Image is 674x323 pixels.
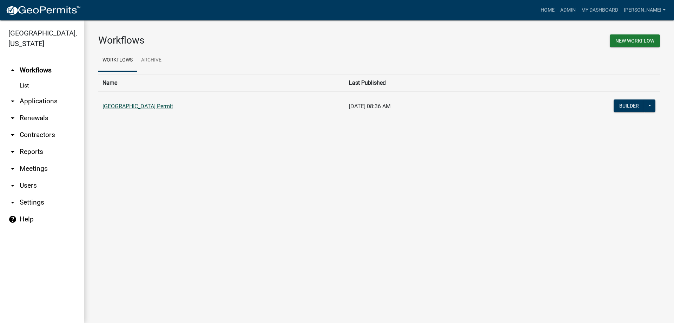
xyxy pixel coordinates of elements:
[610,34,660,47] button: New Workflow
[8,131,17,139] i: arrow_drop_down
[8,164,17,173] i: arrow_drop_down
[614,99,645,112] button: Builder
[8,66,17,75] i: arrow_drop_up
[8,148,17,156] i: arrow_drop_down
[349,103,391,110] span: [DATE] 08:36 AM
[8,198,17,207] i: arrow_drop_down
[579,4,621,17] a: My Dashboard
[538,4,557,17] a: Home
[8,114,17,122] i: arrow_drop_down
[98,74,345,91] th: Name
[8,215,17,224] i: help
[8,181,17,190] i: arrow_drop_down
[98,49,137,72] a: Workflows
[621,4,668,17] a: [PERSON_NAME]
[137,49,166,72] a: Archive
[557,4,579,17] a: Admin
[103,103,173,110] a: [GEOGRAPHIC_DATA] Permit
[8,97,17,105] i: arrow_drop_down
[98,34,374,46] h3: Workflows
[345,74,501,91] th: Last Published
